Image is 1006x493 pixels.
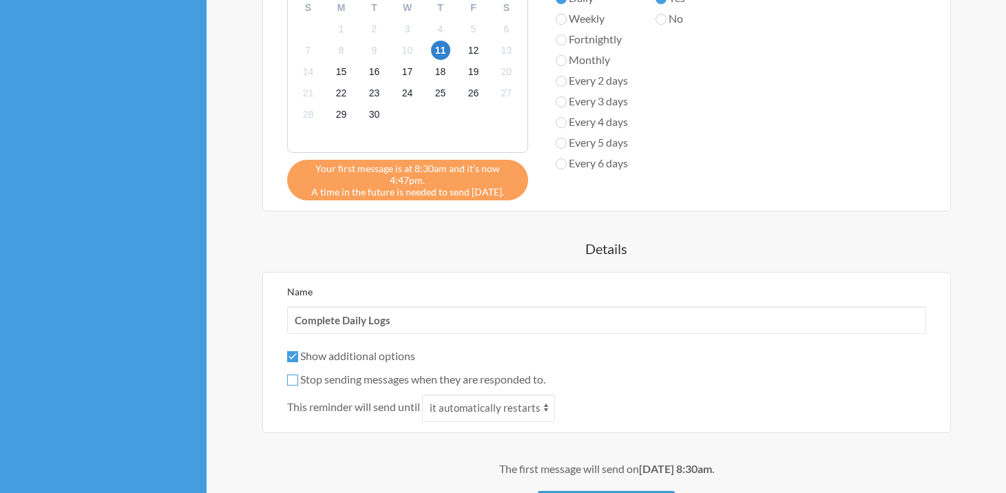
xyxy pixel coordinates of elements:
span: Monday, October 20, 2025 [497,63,516,82]
span: Saturday, October 4, 2025 [431,19,450,39]
span: Friday, October 17, 2025 [398,63,417,82]
input: Every 6 days [556,158,567,169]
label: Fortnightly [556,31,628,48]
span: Monday, October 27, 2025 [497,84,516,103]
label: Weekly [556,10,628,27]
span: Sunday, October 5, 2025 [464,19,483,39]
span: Tuesday, October 7, 2025 [299,41,318,60]
label: Every 5 days [556,134,628,151]
label: Stop sending messages when they are responded to. [287,373,545,386]
span: Tuesday, October 14, 2025 [299,63,318,82]
input: Stop sending messages when they are responded to. [287,375,298,386]
span: Thursday, October 2, 2025 [365,19,384,39]
div: The first message will send on . [234,461,978,477]
span: Thursday, October 23, 2025 [365,84,384,103]
span: Thursday, October 16, 2025 [365,63,384,82]
input: Every 5 days [556,138,567,149]
h4: Details [234,239,978,258]
label: Name [287,286,313,297]
span: Sunday, October 19, 2025 [464,63,483,82]
span: Monday, October 13, 2025 [497,41,516,60]
span: Saturday, October 18, 2025 [431,63,450,82]
label: Every 4 days [556,114,628,130]
span: Sunday, October 12, 2025 [464,41,483,60]
span: Wednesday, October 15, 2025 [332,63,351,82]
span: Sunday, October 26, 2025 [464,84,483,103]
input: No [656,14,667,25]
span: Thursday, October 30, 2025 [365,105,384,125]
span: This reminder will send until [287,399,420,415]
span: Monday, October 6, 2025 [497,19,516,39]
input: Every 4 days [556,117,567,128]
span: Friday, October 3, 2025 [398,19,417,39]
input: Every 3 days [556,96,567,107]
input: We suggest a 2 to 4 word name [287,306,926,334]
span: Wednesday, October 29, 2025 [332,105,351,125]
input: Every 2 days [556,76,567,87]
span: Saturday, October 25, 2025 [431,84,450,103]
label: Every 2 days [556,72,628,89]
span: Tuesday, October 21, 2025 [299,84,318,103]
label: No [656,10,729,27]
input: Monthly [556,55,567,66]
div: A time in the future is needed to send [DATE]. [287,160,528,200]
span: Friday, October 24, 2025 [398,84,417,103]
span: Your first message is at 8:30am and it's now 4:47pm. [297,162,518,186]
input: Weekly [556,14,567,25]
label: Every 6 days [556,155,628,171]
label: Monthly [556,52,628,68]
span: Thursday, October 9, 2025 [365,41,384,60]
input: Show additional options [287,351,298,362]
span: Wednesday, October 22, 2025 [332,84,351,103]
span: Saturday, October 11, 2025 [431,41,450,60]
input: Fortnightly [556,34,567,45]
span: Tuesday, October 28, 2025 [299,105,318,125]
span: Wednesday, October 8, 2025 [332,41,351,60]
span: Wednesday, October 1, 2025 [332,19,351,39]
span: Friday, October 10, 2025 [398,41,417,60]
label: Show additional options [287,349,415,362]
label: Every 3 days [556,93,628,109]
strong: [DATE] 8:30am [639,462,712,475]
